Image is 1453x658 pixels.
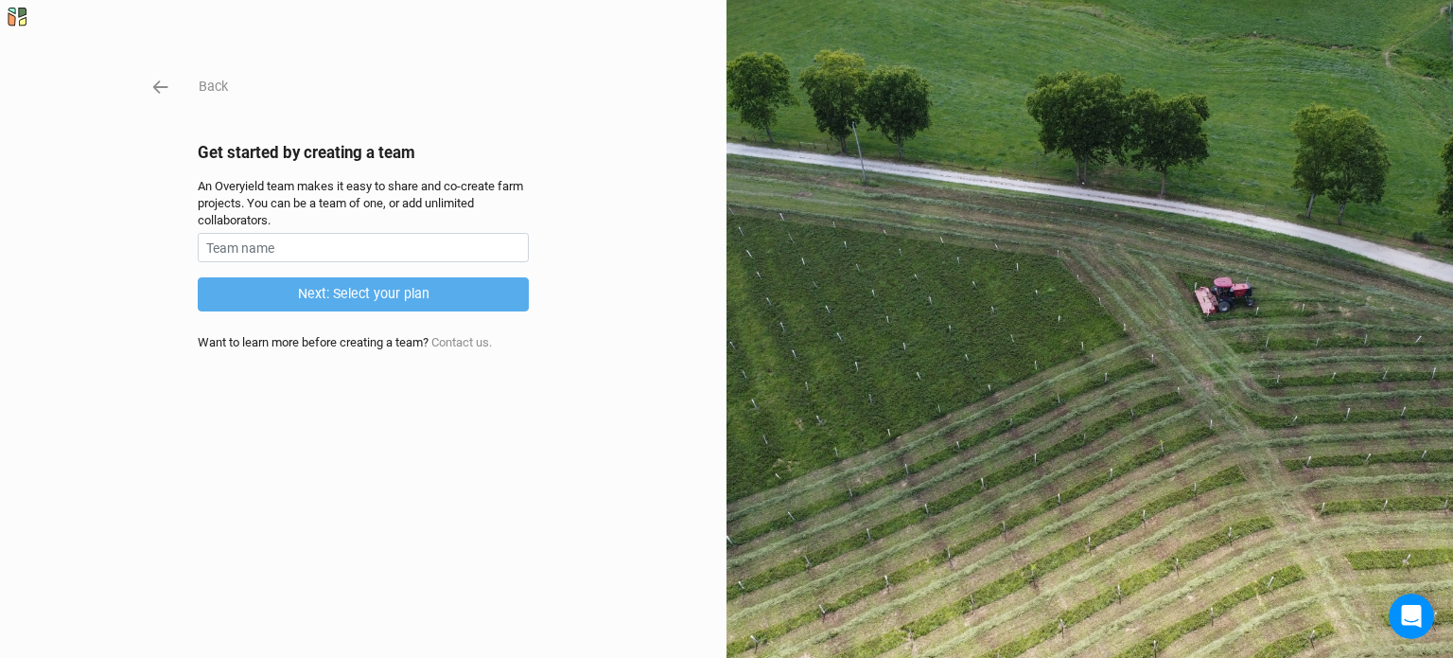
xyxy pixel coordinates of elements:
[198,233,529,262] input: Team name
[431,335,492,349] a: Contact us.
[198,76,229,98] button: Back
[198,143,529,162] h2: Get started by creating a team
[198,277,529,311] button: Next: Select your plan
[198,334,529,351] div: Want to learn more before creating a team?
[198,178,529,230] div: An Overyield team makes it easy to share and co-create farm projects. You can be a team of one, o...
[1389,594,1434,639] iframe: Intercom live chat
